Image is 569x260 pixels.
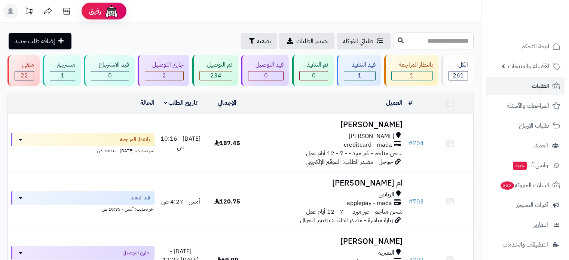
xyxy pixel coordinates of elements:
[532,81,549,91] span: الطلبات
[248,61,284,69] div: قيد التوصيل
[200,71,232,80] div: 234
[241,33,277,49] button: تصفية
[214,197,240,206] span: 120.75
[11,146,155,154] div: اخر تحديث: [DATE] - 10:16 ص
[306,149,403,158] span: شحن مناجم - غير مبرد - - 7 - 12 أيام عمل
[409,197,424,206] a: #703
[349,132,394,141] span: [PERSON_NAME]
[344,61,375,69] div: قيد التنفيذ
[214,139,240,148] span: 187.45
[21,71,28,80] span: 22
[383,55,440,86] a: بانتظار المراجعة 1
[299,61,328,69] div: تم التنفيذ
[162,71,166,80] span: 2
[513,162,527,170] span: جديد
[486,137,565,155] a: العملاء
[521,41,549,52] span: لوحة التحكم
[486,97,565,115] a: المراجعات والأسئلة
[486,37,565,55] a: لوحة التحكم
[264,71,268,80] span: 0
[391,61,433,69] div: بانتظار المراجعة
[15,37,55,46] span: إضافة طلب جديد
[486,117,565,135] a: طلبات الإرجاع
[409,139,424,148] a: #704
[257,37,271,46] span: تصفية
[296,37,328,46] span: تصدير الطلبات
[253,120,402,129] h3: [PERSON_NAME]
[91,61,129,69] div: قيد الاسترجاع
[164,98,198,107] a: تاريخ الطلب
[218,98,236,107] a: الإجمالي
[50,71,75,80] div: 1
[140,98,155,107] a: الحالة
[512,160,548,171] span: وآتس آب
[409,139,413,148] span: #
[300,71,328,80] div: 0
[409,98,412,107] a: #
[410,71,414,80] span: 1
[291,55,335,86] a: تم التنفيذ 0
[136,55,191,86] a: جاري التوصيل 2
[344,71,375,80] div: 1
[89,7,101,16] span: رفيق
[108,71,112,80] span: 0
[9,33,71,49] a: إضافة طلب جديد
[306,157,393,166] span: جوجل - مصدر الطلب: الموقع الإلكتروني
[533,140,548,151] span: العملاء
[120,136,150,143] span: بانتظار المراجعة
[337,33,391,49] a: طلباتي المُوكلة
[508,61,549,71] span: الأقسام والمنتجات
[518,20,562,36] img: logo-2.png
[15,71,34,80] div: 22
[500,180,549,190] span: السلات المتروكة
[347,199,392,208] span: applepay - mada
[191,55,239,86] a: تم التوصيل 234
[306,207,403,216] span: شحن مناجم - غير مبرد - - 7 - 12 أيام عمل
[409,197,413,206] span: #
[486,216,565,234] a: التقارير
[11,205,155,212] div: اخر تحديث: أمس - 10:35 ص
[20,4,39,21] a: تحديثات المنصة
[145,61,184,69] div: جاري التوصيل
[501,181,514,190] span: 332
[248,71,283,80] div: 0
[300,216,393,225] span: زيارة مباشرة - مصدر الطلب: تطبيق الجوال
[386,98,403,107] a: العميل
[358,71,361,80] span: 1
[486,196,565,214] a: أدوات التسويق
[516,200,548,210] span: أدوات التسويق
[534,220,548,230] span: التقارير
[253,237,402,246] h3: [PERSON_NAME]
[131,194,150,202] span: قيد التنفيذ
[160,134,201,152] span: [DATE] - 10:16 ص
[239,55,291,86] a: قيد التوصيل 0
[82,55,136,86] a: قيد الاسترجاع 0
[104,4,119,19] img: ai-face.png
[392,71,432,80] div: 1
[15,61,34,69] div: ملغي
[6,55,41,86] a: ملغي 22
[502,239,548,250] span: التطبيقات والخدمات
[343,37,373,46] span: طلباتي المُوكلة
[449,61,468,69] div: الكل
[279,33,334,49] a: تصدير الطلبات
[379,190,394,199] span: الرياض
[253,179,402,187] h3: ام [PERSON_NAME]
[519,120,549,131] span: طلبات الإرجاع
[453,71,464,80] span: 261
[50,61,75,69] div: مسترجع
[199,61,232,69] div: تم التوصيل
[61,71,64,80] span: 1
[440,55,475,86] a: الكل261
[335,55,382,86] a: قيد التنفيذ 1
[312,71,316,80] span: 0
[210,71,221,80] span: 234
[161,197,200,206] span: أمس - 4:27 ص
[41,55,82,86] a: مسترجع 1
[486,77,565,95] a: الطلبات
[145,71,183,80] div: 2
[378,249,394,257] span: النعيرية
[344,141,392,149] span: creditcard - mada
[91,71,128,80] div: 0
[486,236,565,254] a: التطبيقات والخدمات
